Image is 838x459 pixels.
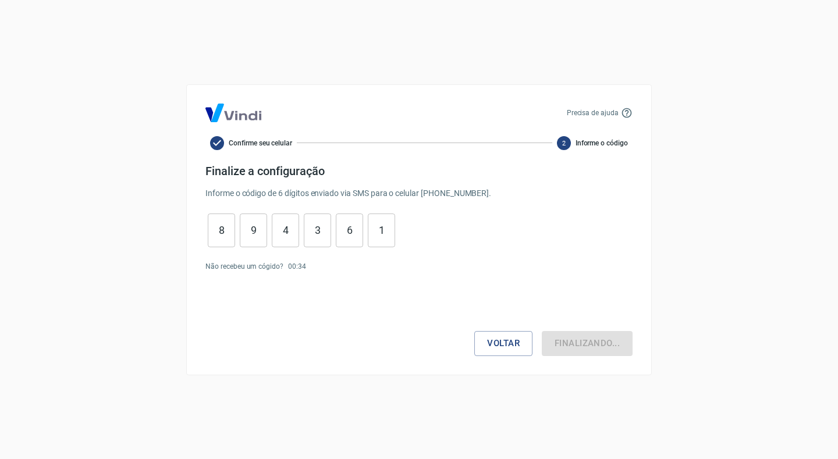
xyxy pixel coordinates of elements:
[229,138,292,148] span: Confirme seu celular
[288,261,306,272] p: 00 : 34
[205,187,633,200] p: Informe o código de 6 dígitos enviado via SMS para o celular [PHONE_NUMBER] .
[567,108,619,118] p: Precisa de ajuda
[205,261,283,272] p: Não recebeu um cógido?
[576,138,628,148] span: Informe o código
[205,104,261,122] img: Logo Vind
[474,331,532,355] button: Voltar
[205,164,633,178] h4: Finalize a configuração
[562,139,566,147] text: 2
